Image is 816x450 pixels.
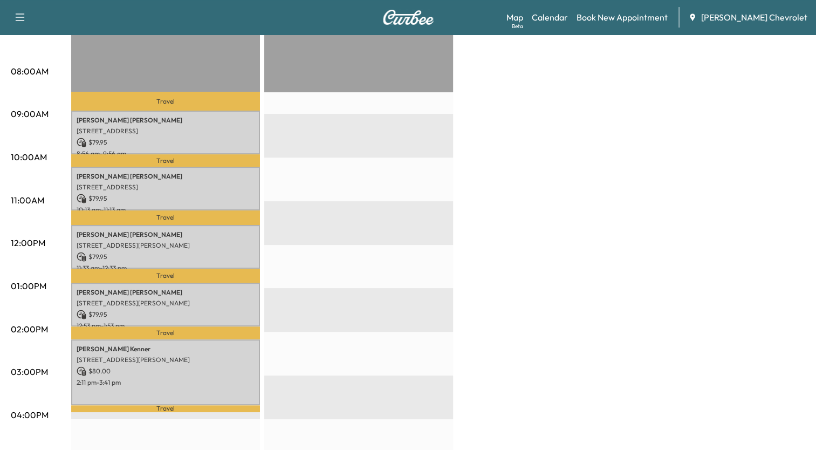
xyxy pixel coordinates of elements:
[77,127,255,135] p: [STREET_ADDRESS]
[77,183,255,192] p: [STREET_ADDRESS]
[71,405,260,412] p: Travel
[701,11,807,24] span: [PERSON_NAME] Chevrolet
[11,408,49,421] p: 04:00PM
[77,310,255,319] p: $ 79.95
[77,345,255,353] p: [PERSON_NAME] Kenner
[577,11,668,24] a: Book New Appointment
[11,65,49,78] p: 08:00AM
[11,323,48,336] p: 02:00PM
[71,326,260,339] p: Travel
[77,299,255,308] p: [STREET_ADDRESS][PERSON_NAME]
[11,151,47,163] p: 10:00AM
[11,194,44,207] p: 11:00AM
[11,279,46,292] p: 01:00PM
[77,322,255,330] p: 12:53 pm - 1:53 pm
[77,206,255,214] p: 10:13 am - 11:13 am
[71,210,260,225] p: Travel
[77,138,255,147] p: $ 79.95
[77,194,255,203] p: $ 79.95
[77,252,255,262] p: $ 79.95
[77,116,255,125] p: [PERSON_NAME] [PERSON_NAME]
[11,365,48,378] p: 03:00PM
[77,288,255,297] p: [PERSON_NAME] [PERSON_NAME]
[77,366,255,376] p: $ 80.00
[532,11,568,24] a: Calendar
[11,107,49,120] p: 09:00AM
[77,172,255,181] p: [PERSON_NAME] [PERSON_NAME]
[512,22,523,30] div: Beta
[71,92,260,111] p: Travel
[382,10,434,25] img: Curbee Logo
[77,356,255,364] p: [STREET_ADDRESS][PERSON_NAME]
[77,149,255,158] p: 8:56 am - 9:56 am
[11,236,45,249] p: 12:00PM
[71,154,260,167] p: Travel
[506,11,523,24] a: MapBeta
[77,241,255,250] p: [STREET_ADDRESS][PERSON_NAME]
[77,264,255,272] p: 11:33 am - 12:33 pm
[77,378,255,387] p: 2:11 pm - 3:41 pm
[71,269,260,283] p: Travel
[77,230,255,239] p: [PERSON_NAME] [PERSON_NAME]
